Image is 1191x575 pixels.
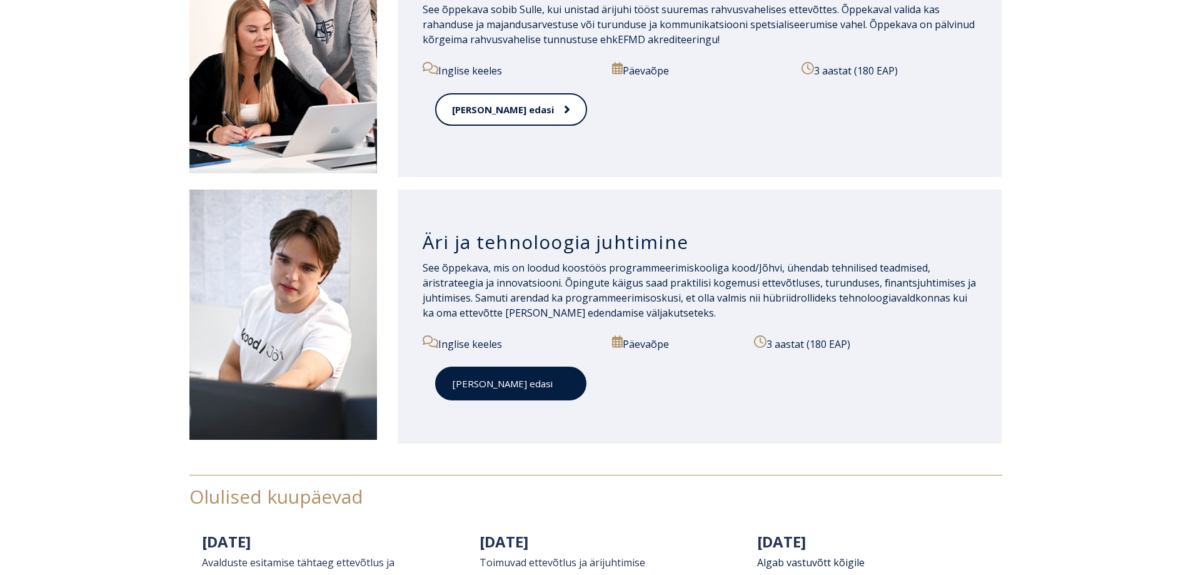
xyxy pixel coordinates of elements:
span: Toimuvad e [480,556,535,569]
span: [DATE] [757,531,806,552]
span: [DATE] [202,531,251,552]
p: Inglise keeles [423,335,598,352]
h3: Äri ja tehnoloogia juhtimine [423,230,977,254]
span: [DATE] [480,531,528,552]
p: Inglise keeles [423,62,598,78]
span: A [757,556,763,569]
a: [PERSON_NAME] edasi [435,93,587,126]
span: lg [763,556,772,569]
img: Äri ja tehnoloogia juhtimine [189,190,377,440]
span: Olulised kuupäevad [189,484,363,509]
p: Päevaõpe [612,62,787,78]
p: See õppekava, mis on loodud koostöös programmeerimiskooliga kood/Jõhvi, ühendab tehnilised teadmi... [423,260,977,320]
p: 3 aastat (180 EAP) [754,335,977,352]
p: 3 aastat (180 EAP) [802,62,977,78]
a: EFMD akrediteeringu [618,33,718,46]
a: [PERSON_NAME] edasi [435,367,586,401]
p: Päevaõpe [612,335,740,352]
span: See õppekava sobib Sulle, kui unistad ärijuhi tööst suuremas rahvusvahelises ettevõttes. Õppekava... [423,3,975,46]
